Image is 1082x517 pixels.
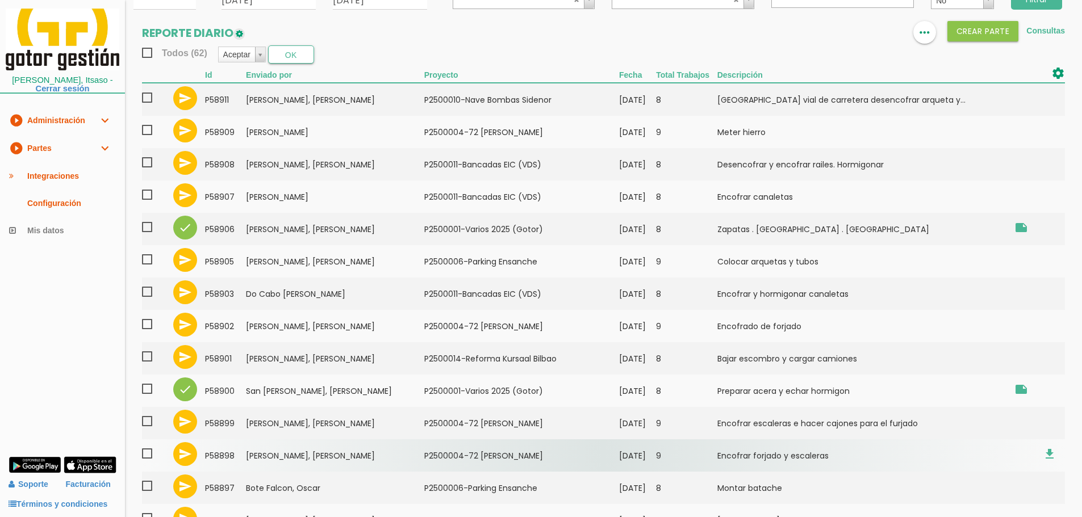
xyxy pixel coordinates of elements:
[246,245,424,278] td: [PERSON_NAME], [PERSON_NAME]
[717,116,1008,148] td: Meter hierro
[178,253,192,267] i: send
[424,439,619,472] td: P2500004-72 [PERSON_NAME]
[178,221,192,234] i: check
[178,91,192,105] i: send
[424,375,619,407] td: P2500001-Varios 2025 (Gotor)
[9,480,48,489] a: Soporte
[424,180,619,213] td: P2500011-Bancadas EIC (VDS)
[142,27,245,39] h2: REPORTE DIARIO
[717,213,1008,245] td: Zapatas . [GEOGRAPHIC_DATA] . [GEOGRAPHIC_DATA]
[205,66,246,83] th: Id
[246,116,424,148] td: [PERSON_NAME]
[717,342,1008,375] td: Bajar escombro y cargar camiones
[178,124,192,137] i: send
[246,278,424,310] td: Do Cabo [PERSON_NAME]
[142,46,207,60] span: Todos (62)
[619,439,656,472] td: [DATE]
[1014,221,1028,234] i: Zaramillo
[1014,383,1028,396] i: Bidigorri erandio
[424,278,619,310] td: P2500011-Bancadas EIC (VDS)
[619,407,656,439] td: [DATE]
[717,439,1008,472] td: Encofrar forjado y escaleras
[656,213,717,245] td: 8
[64,456,116,473] img: app-store.png
[205,310,246,342] td: 58902
[205,116,246,148] td: 58909
[205,278,246,310] td: 58903
[66,474,111,494] a: Facturación
[656,180,717,213] td: 8
[178,318,192,331] i: send
[424,342,619,375] td: P2500014-Reforma Kursaal Bilbao
[656,375,717,407] td: 8
[619,148,656,180] td: [DATE]
[98,134,111,162] i: expand_more
[656,116,717,148] td: 9
[424,213,619,245] td: P2500001-Varios 2025 (Gotor)
[246,407,424,439] td: [PERSON_NAME], [PERSON_NAME]
[717,472,1008,504] td: Montar batache
[1043,447,1056,461] i: file_download
[36,84,90,93] a: Cerrar sesión
[717,278,1008,310] td: Encofrar y hormigonar canaletas
[424,472,619,504] td: P2500006-Parking Ensanche
[205,148,246,180] td: 58908
[219,47,265,62] a: Aceptar
[717,83,1008,116] td: [GEOGRAPHIC_DATA] vial de carretera desencofrar arqueta y...
[178,350,192,364] i: send
[178,188,192,202] i: send
[656,278,717,310] td: 8
[205,472,246,504] td: 58897
[619,66,656,83] th: Fecha
[246,148,424,180] td: [PERSON_NAME], [PERSON_NAME]
[424,407,619,439] td: P2500004-72 [PERSON_NAME]
[246,472,424,504] td: Bote Falcon, Oscar
[246,375,424,407] td: San [PERSON_NAME], [PERSON_NAME]
[424,310,619,342] td: P2500004-72 [PERSON_NAME]
[9,107,23,134] i: play_circle_filled
[246,310,424,342] td: [PERSON_NAME], [PERSON_NAME]
[656,66,717,83] th: Total Trabajos
[205,407,246,439] td: 58899
[717,407,1008,439] td: Encofrar escaleras e hacer cajones para el furjado
[424,148,619,180] td: P2500011-Bancadas EIC (VDS)
[178,383,192,396] i: check
[246,213,424,245] td: [PERSON_NAME], [PERSON_NAME]
[656,439,717,472] td: 9
[947,21,1019,41] button: Crear PARTE
[619,180,656,213] td: [DATE]
[619,245,656,278] td: [DATE]
[205,213,246,245] td: 58906
[178,156,192,170] i: send
[656,342,717,375] td: 8
[619,213,656,245] td: [DATE]
[717,148,1008,180] td: Desencofrar y encofrar railes. Hormigonar
[205,83,246,116] td: 58911
[1026,26,1065,35] a: Consultas
[717,245,1008,278] td: Colocar arquetas y tubos
[717,66,1008,83] th: Descripción
[178,480,192,493] i: send
[1043,452,1056,464] a: file_download
[619,310,656,342] td: [DATE]
[619,116,656,148] td: [DATE]
[1051,66,1065,80] i: settings
[233,28,245,40] img: edit-1.png
[246,180,424,213] td: [PERSON_NAME]
[98,107,111,134] i: expand_more
[246,439,424,472] td: [PERSON_NAME], [PERSON_NAME]
[178,447,192,461] i: send
[205,342,246,375] td: 58901
[205,245,246,278] td: 58905
[656,83,717,116] td: 8
[424,116,619,148] td: P2500004-72 [PERSON_NAME]
[619,472,656,504] td: [DATE]
[917,21,932,44] i: more_horiz
[656,407,717,439] td: 9
[947,26,1019,35] a: Crear PARTE
[9,134,23,162] i: play_circle_filled
[205,375,246,407] td: 58900
[619,342,656,375] td: [DATE]
[717,310,1008,342] td: Encofrado de forjado
[717,180,1008,213] td: Encofrar canaletas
